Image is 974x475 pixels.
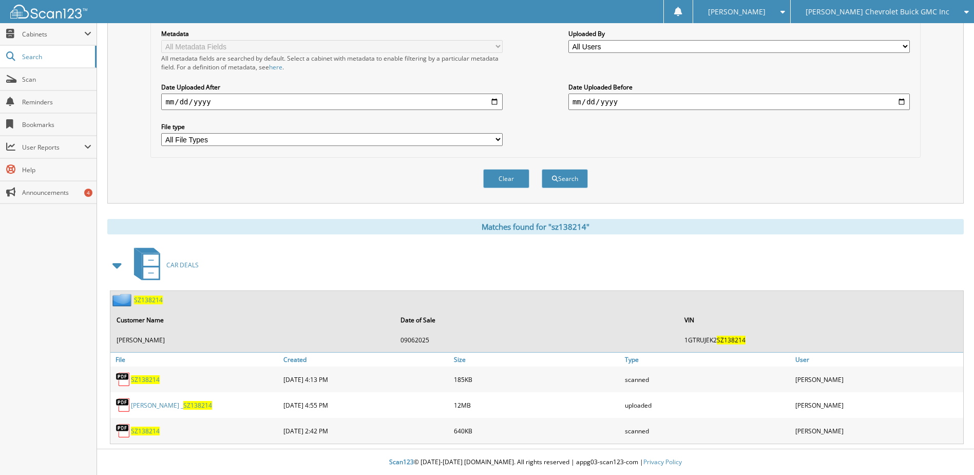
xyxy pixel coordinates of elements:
a: SZ138214 [131,375,160,384]
div: 185KB [451,369,622,390]
div: scanned [622,421,793,441]
iframe: Chat Widget [923,426,974,475]
th: VIN [679,309,962,331]
input: end [568,94,910,110]
div: scanned [622,369,793,390]
th: Customer Name [111,309,394,331]
div: 4 [84,189,92,197]
td: 09062025 [395,332,678,349]
span: User Reports [22,143,84,152]
a: Type [622,353,793,367]
a: SZ138214 [131,427,160,435]
span: Scan123 [389,458,414,466]
span: Cabinets [22,30,84,39]
img: PDF.png [116,372,131,387]
span: [PERSON_NAME] [708,9,766,15]
div: uploaded [622,395,793,415]
span: SZ138214 [183,401,212,410]
div: © [DATE]-[DATE] [DOMAIN_NAME]. All rights reserved | appg03-scan123-com | [97,450,974,475]
div: 12MB [451,395,622,415]
span: Scan [22,75,91,84]
a: CAR DEALS [128,245,199,285]
a: SZ138214 [134,296,163,304]
label: Date Uploaded Before [568,83,910,92]
span: [PERSON_NAME] Chevrolet Buick GMC Inc [806,9,949,15]
span: Bookmarks [22,120,91,129]
div: [PERSON_NAME] [793,421,963,441]
button: Search [542,169,588,188]
button: Clear [483,169,529,188]
div: 640KB [451,421,622,441]
td: 1GTRUJEK2 [679,332,962,349]
a: Created [281,353,451,367]
label: File type [161,122,503,131]
span: Search [22,52,90,61]
a: File [110,353,281,367]
label: Date Uploaded After [161,83,503,92]
td: [PERSON_NAME] [111,332,394,349]
a: [PERSON_NAME] _SZ138214 [131,401,212,410]
div: [DATE] 4:13 PM [281,369,451,390]
div: [PERSON_NAME] [793,369,963,390]
label: Metadata [161,29,503,38]
a: Privacy Policy [643,458,682,466]
a: here [269,63,282,71]
a: User [793,353,963,367]
span: Announcements [22,188,91,197]
label: Uploaded By [568,29,910,38]
input: start [161,94,503,110]
th: Date of Sale [395,309,678,331]
div: Matches found for "sz138214" [107,219,964,234]
img: PDF.png [116,397,131,413]
span: Reminders [22,98,91,106]
span: SZ138214 [717,336,746,344]
img: PDF.png [116,423,131,439]
div: [DATE] 2:42 PM [281,421,451,441]
div: [DATE] 4:55 PM [281,395,451,415]
span: CAR DEALS [166,261,199,269]
span: Help [22,166,91,174]
img: scan123-logo-white.svg [10,5,87,19]
img: folder2.png [112,294,134,306]
a: Size [451,353,622,367]
div: [PERSON_NAME] [793,395,963,415]
div: All metadata fields are searched by default. Select a cabinet with metadata to enable filtering b... [161,54,503,71]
